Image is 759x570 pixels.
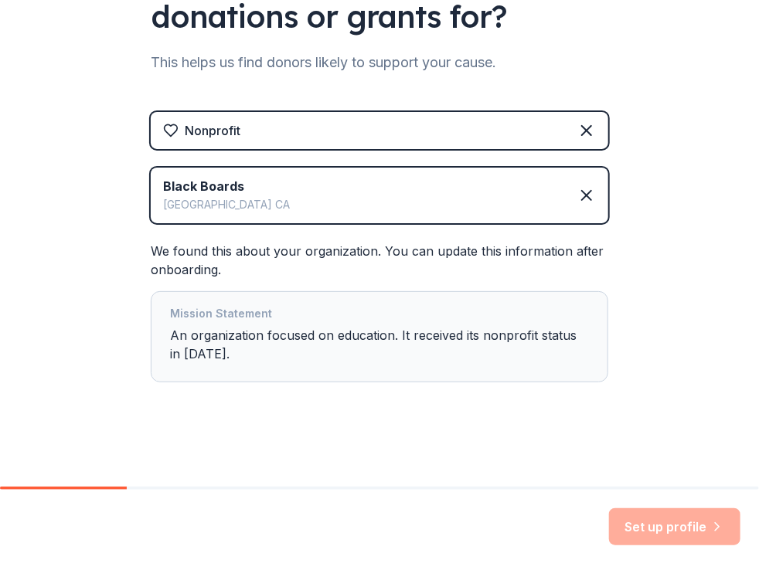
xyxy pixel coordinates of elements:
div: Mission Statement [170,304,589,326]
div: Black Boards [163,177,290,195]
div: Nonprofit [185,121,240,140]
div: [GEOGRAPHIC_DATA] CA [163,195,290,214]
div: An organization focused on education. It received its nonprofit status in [DATE]. [170,304,589,369]
div: This helps us find donors likely to support your cause. [151,50,608,75]
div: We found this about your organization. You can update this information after onboarding. [151,242,608,382]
